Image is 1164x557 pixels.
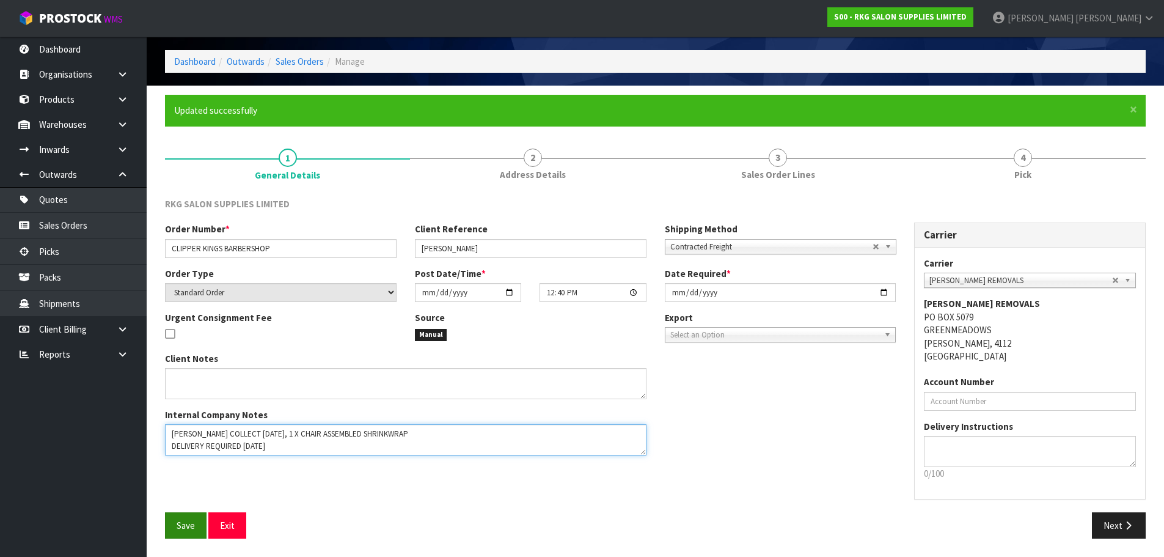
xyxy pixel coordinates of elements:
[924,257,953,270] label: Carrier
[924,297,1136,363] address: PO BOX 5079 GREENMEADOWS [PERSON_NAME], 4112 [GEOGRAPHIC_DATA]
[1014,149,1032,167] span: 4
[500,168,566,181] span: Address Details
[665,311,693,324] label: Export
[924,375,994,388] label: Account Number
[165,352,218,365] label: Client Notes
[415,329,447,341] span: Manual
[665,267,731,280] label: Date Required
[335,56,365,67] span: Manage
[769,149,787,167] span: 3
[1092,512,1146,539] button: Next
[924,298,1040,309] strong: [PERSON_NAME] REMOVALS
[415,267,486,280] label: Post Date/Time
[174,56,216,67] a: Dashboard
[208,512,246,539] button: Exit
[1130,101,1137,118] span: ×
[741,168,815,181] span: Sales Order Lines
[165,188,1146,548] span: General Details
[670,240,873,254] span: Contracted Freight
[165,198,290,210] span: RKG SALON SUPPLIES LIMITED
[1014,168,1031,181] span: Pick
[279,149,297,167] span: 1
[255,169,320,182] span: General Details
[670,328,880,342] span: Select an Option
[104,13,123,25] small: WMS
[165,311,272,324] label: Urgent Consignment Fee
[924,392,1136,411] input: Account Number
[165,408,268,421] label: Internal Company Notes
[165,267,214,280] label: Order Type
[415,223,488,235] label: Client Reference
[165,223,230,235] label: Order Number
[165,512,207,539] button: Save
[415,239,646,258] input: Client Reference
[174,105,257,116] span: Updated successfully
[18,10,34,26] img: cube-alt.png
[276,56,324,67] a: Sales Orders
[524,149,542,167] span: 2
[924,467,1136,480] p: 0/100
[415,311,445,324] label: Source
[665,223,738,235] label: Shipping Method
[1008,12,1074,24] span: [PERSON_NAME]
[1075,12,1141,24] span: [PERSON_NAME]
[165,239,397,258] input: Order Number
[924,229,1136,241] h3: Carrier
[834,12,967,22] strong: S00 - RKG SALON SUPPLIES LIMITED
[924,420,1013,433] label: Delivery Instructions
[227,56,265,67] a: Outwards
[929,273,1112,288] span: [PERSON_NAME] REMOVALS
[177,520,195,531] span: Save
[827,7,973,27] a: S00 - RKG SALON SUPPLIES LIMITED
[39,10,101,26] span: ProStock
